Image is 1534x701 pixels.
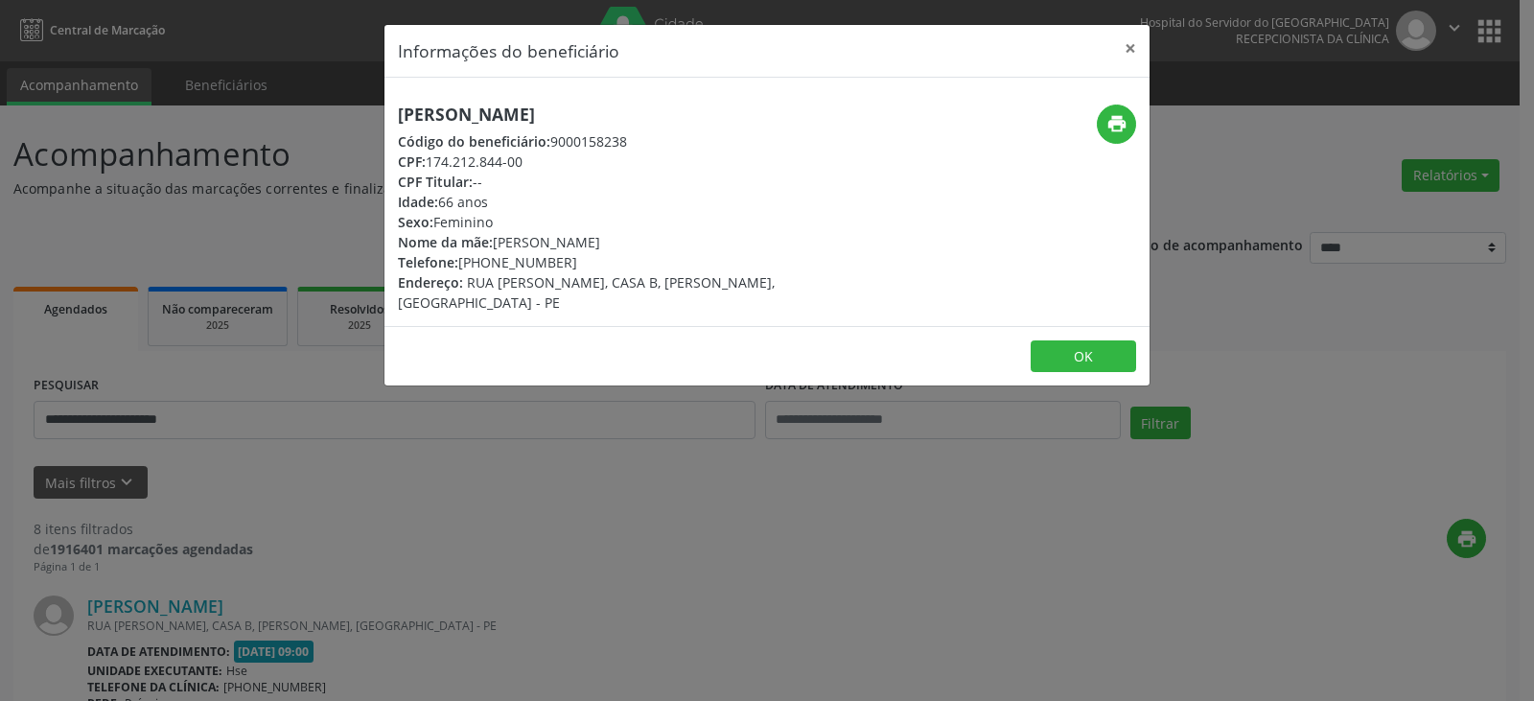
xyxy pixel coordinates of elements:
[398,132,550,151] span: Código do beneficiário:
[398,173,473,191] span: CPF Titular:
[398,38,619,63] h5: Informações do beneficiário
[398,253,458,271] span: Telefone:
[1111,25,1150,72] button: Close
[398,273,775,312] span: RUA [PERSON_NAME], CASA B, [PERSON_NAME], [GEOGRAPHIC_DATA] - PE
[398,212,881,232] div: Feminino
[398,152,881,172] div: 174.212.844-00
[398,105,881,125] h5: [PERSON_NAME]
[1097,105,1136,144] button: print
[398,252,881,272] div: [PHONE_NUMBER]
[398,273,463,292] span: Endereço:
[398,232,881,252] div: [PERSON_NAME]
[398,193,438,211] span: Idade:
[398,192,881,212] div: 66 anos
[1106,113,1127,134] i: print
[398,172,881,192] div: --
[1031,340,1136,373] button: OK
[398,152,426,171] span: CPF:
[398,233,493,251] span: Nome da mãe:
[398,131,881,152] div: 9000158238
[398,213,433,231] span: Sexo:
